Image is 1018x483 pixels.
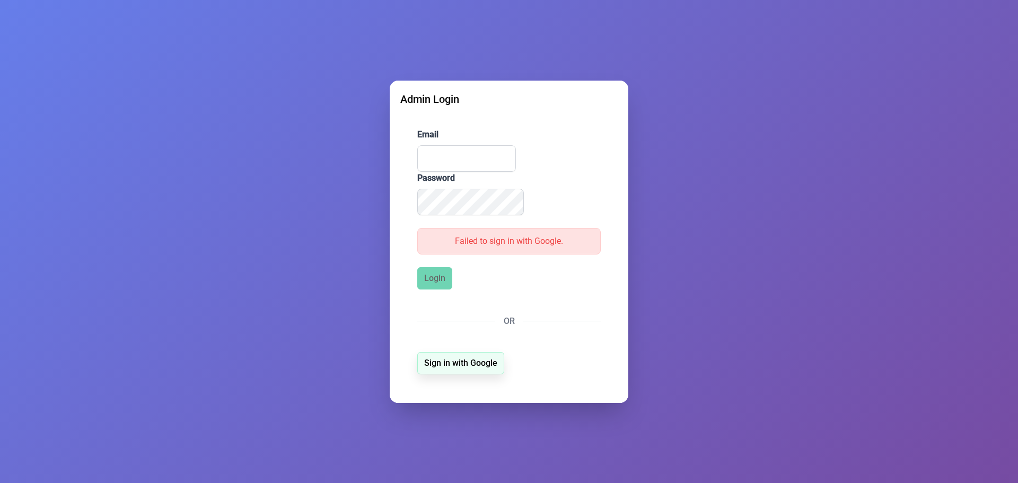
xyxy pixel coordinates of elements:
span: Login [424,272,445,285]
button: Sign in with Google [417,352,504,374]
div: OR [417,315,601,328]
span: Sign in with Google [424,357,497,370]
label: Email [417,128,601,141]
button: Login [417,267,452,289]
p: Failed to sign in with Google. [417,228,601,254]
div: Admin Login [400,91,618,107]
label: Password [417,172,601,185]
